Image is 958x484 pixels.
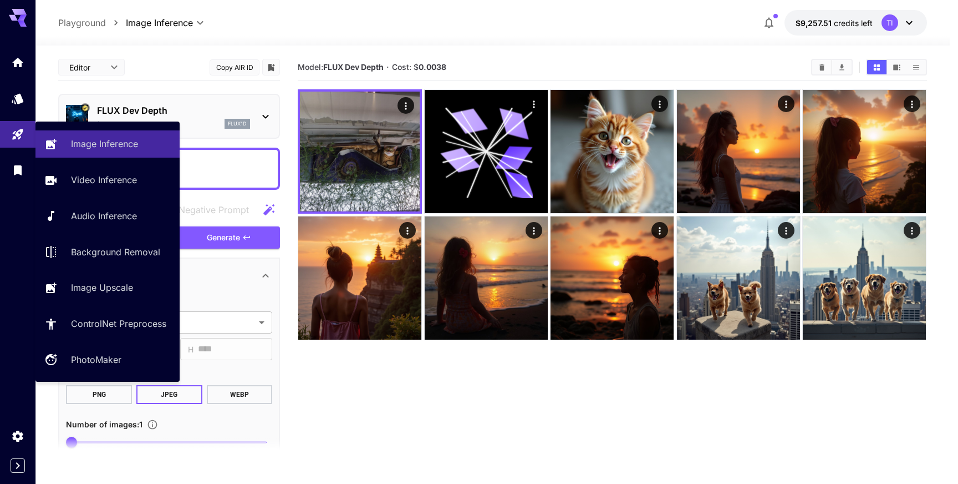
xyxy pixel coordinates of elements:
[97,119,99,128] p: 1
[66,385,132,404] button: PNG
[866,59,927,75] div: Show media in grid viewShow media in video viewShow media in list view
[652,222,669,239] div: Actions
[904,222,921,239] div: Actions
[652,95,669,112] div: Actions
[142,419,162,430] button: Specify how many images to generate in a single request. Each image generation will be charged se...
[803,216,926,340] img: Z
[551,216,674,340] img: 2Q==
[778,222,794,239] div: Actions
[35,130,180,158] a: Image Inference
[188,343,193,356] span: H
[71,245,160,259] p: Background Removal
[526,222,542,239] div: Actions
[832,60,852,74] button: Download All
[906,60,926,74] button: Show media in list view
[11,458,25,473] button: Expand sidebar
[207,231,240,245] span: Generate
[71,137,138,150] p: Image Inference
[126,16,193,29] span: Image Inference
[867,60,886,74] button: Show media in grid view
[392,62,446,72] span: Cost: $
[11,429,24,443] div: Settings
[298,62,384,72] span: Model:
[551,90,674,213] img: Z
[136,385,202,404] button: JPEG
[210,59,259,75] button: Copy AIR ID
[400,222,416,239] div: Actions
[66,420,142,429] span: Number of images : 1
[35,346,180,374] a: PhotoMaker
[887,60,906,74] button: Show media in video view
[11,128,24,142] div: Playground
[228,120,247,128] p: flux1d
[58,16,126,29] nav: breadcrumb
[677,216,800,340] img: 9k=
[11,163,24,177] div: Library
[35,167,180,194] a: Video Inference
[881,14,898,31] div: TI
[298,216,421,340] img: 9k=
[266,60,276,74] button: Add to library
[71,173,137,186] p: Video Inference
[425,216,548,340] img: Z
[834,18,873,28] span: credits left
[35,274,180,301] a: Image Upscale
[71,353,121,366] p: PhotoMaker
[207,385,273,404] button: WEBP
[803,90,926,213] img: 9k=
[69,62,104,73] span: Editor
[386,60,389,74] p: ·
[796,17,873,29] div: $9,257.51461
[677,90,800,213] img: 9k=
[812,60,832,74] button: Clear All
[784,10,927,36] button: $9,257.51461
[778,95,794,112] div: Actions
[179,203,249,216] span: Negative Prompt
[156,203,258,216] span: Negative prompts are not compatible with the selected model.
[398,97,415,114] div: Actions
[904,95,921,112] div: Actions
[35,203,180,230] a: Audio Inference
[35,238,180,265] a: Background Removal
[71,281,133,294] p: Image Upscale
[300,92,420,211] img: Z
[71,209,137,223] p: Audio Inference
[58,16,106,29] p: Playground
[811,59,853,75] div: Clear AllDownload All
[71,317,166,330] p: ControlNet Preprocess
[81,104,90,113] button: Certified Model – Vetted for best performance and includes a commercial license.
[796,18,834,28] span: $9,257.51
[526,95,542,112] div: Actions
[419,62,446,72] b: 0.0038
[35,310,180,337] a: ControlNet Preprocess
[11,56,24,69] div: Home
[97,104,250,117] p: FLUX Dev Depth
[11,92,24,105] div: Models
[323,62,384,72] b: FLUX Dev Depth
